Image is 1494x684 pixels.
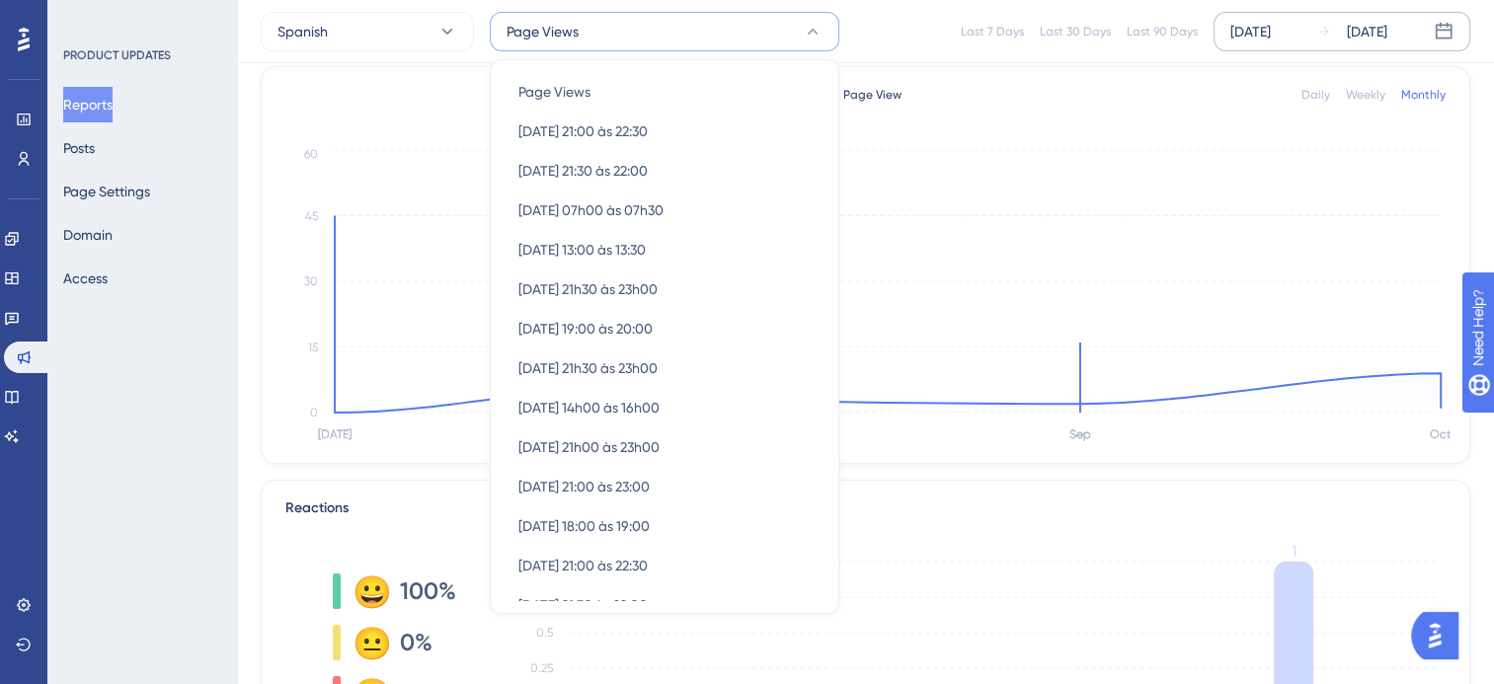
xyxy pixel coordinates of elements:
[1230,20,1271,43] div: [DATE]
[1401,87,1446,103] div: Monthly
[310,406,318,419] tspan: 0
[518,475,650,498] span: [DATE] 21:00 às 23:00
[261,12,474,51] button: Spanish
[961,24,1024,39] div: Last 7 Days
[518,554,648,577] span: [DATE] 21:00 às 22:30
[503,269,826,309] button: [DATE] 21h30 às 23h00
[503,309,826,348] button: [DATE] 19:00 às 20:00
[63,87,113,122] button: Reports
[305,209,318,223] tspan: 45
[1301,87,1330,103] div: Daily
[1347,20,1387,43] div: [DATE]
[518,396,660,419] span: [DATE] 14h00 às 16h00
[400,627,432,658] span: 0%
[503,190,826,230] button: [DATE] 07h00 às 07h30
[63,130,95,166] button: Posts
[518,238,646,262] span: [DATE] 13:00 às 13:30
[1040,24,1111,39] div: Last 30 Days
[503,112,826,151] button: [DATE] 21:00 às 22:30
[1411,606,1470,665] iframe: UserGuiding AI Assistant Launcher
[308,341,318,354] tspan: 15
[503,427,826,467] button: [DATE] 21h00 às 23h00
[63,261,108,296] button: Access
[400,575,456,607] span: 100%
[518,317,653,341] span: [DATE] 19:00 às 20:00
[277,20,328,43] span: Spanish
[518,356,658,380] span: [DATE] 21h30 às 23h00
[503,72,826,112] button: Page Views
[518,277,658,301] span: [DATE] 21h30 às 23h00
[1127,24,1198,39] div: Last 90 Days
[304,147,318,161] tspan: 60
[518,198,664,222] span: [DATE] 07h00 às 07h30
[503,585,826,625] button: [DATE] 21:30 às 22:00
[63,217,113,253] button: Domain
[829,87,902,103] div: Page View
[353,627,384,658] div: 😐
[1430,427,1452,441] tspan: Oct
[503,230,826,269] button: [DATE] 13:00 às 13:30
[63,174,150,209] button: Page Settings
[507,20,579,43] span: Page Views
[490,12,839,51] button: Page Views
[518,514,650,538] span: [DATE] 18:00 às 19:00
[353,575,384,607] div: 😀
[503,151,826,190] button: [DATE] 21:30 às 22:00
[503,388,826,427] button: [DATE] 14h00 às 16h00
[46,5,123,29] span: Need Help?
[518,593,648,617] span: [DATE] 21:30 às 22:00
[1292,542,1297,561] tspan: 1
[503,348,826,388] button: [DATE] 21h30 às 23h00
[503,467,826,506] button: [DATE] 21:00 às 23:00
[518,159,648,183] span: [DATE] 21:30 às 22:00
[518,435,660,459] span: [DATE] 21h00 às 23h00
[530,661,553,675] tspan: 0.25
[318,427,352,441] tspan: [DATE]
[1346,87,1385,103] div: Weekly
[518,119,648,143] span: [DATE] 21:00 às 22:30
[304,274,318,288] tspan: 30
[536,626,553,640] tspan: 0.5
[518,80,590,104] span: Page Views
[503,546,826,585] button: [DATE] 21:00 às 22:30
[1069,427,1091,441] tspan: Sep
[503,506,826,546] button: [DATE] 18:00 às 19:00
[63,47,171,63] div: PRODUCT UPDATES
[285,496,1446,520] div: Reactions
